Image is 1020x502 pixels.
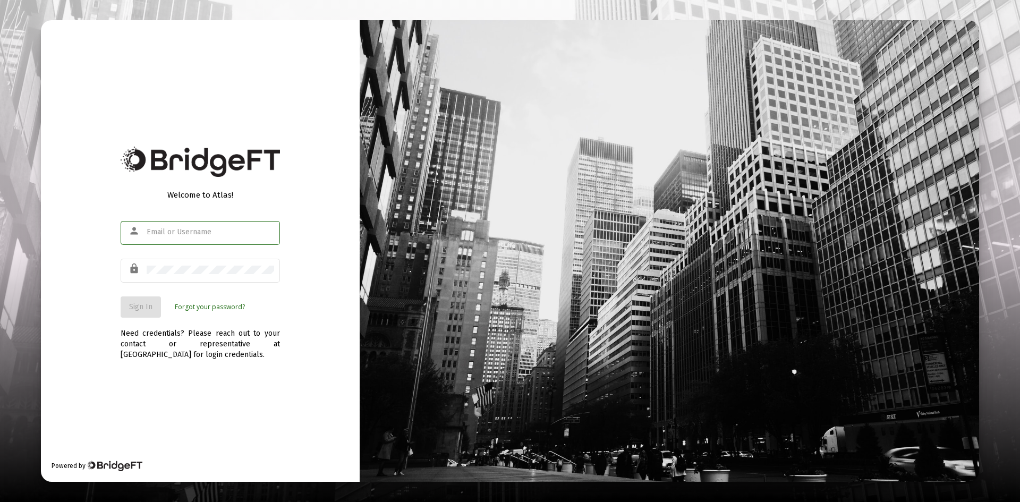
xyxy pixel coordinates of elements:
[129,302,152,311] span: Sign In
[121,318,280,360] div: Need credentials? Please reach out to your contact or representative at [GEOGRAPHIC_DATA] for log...
[175,302,245,312] a: Forgot your password?
[121,296,161,318] button: Sign In
[129,262,141,275] mat-icon: lock
[147,228,274,236] input: Email or Username
[129,225,141,237] mat-icon: person
[87,461,142,471] img: Bridge Financial Technology Logo
[121,190,280,200] div: Welcome to Atlas!
[52,461,142,471] div: Powered by
[121,147,280,177] img: Bridge Financial Technology Logo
